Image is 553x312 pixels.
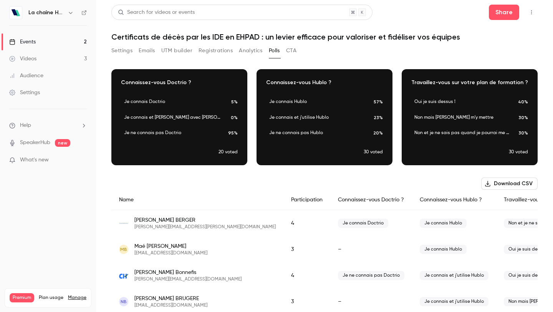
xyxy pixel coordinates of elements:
[134,250,207,256] span: [EMAIL_ADDRESS][DOMAIN_NAME]
[78,157,87,164] iframe: Noticeable Trigger
[239,45,263,57] button: Analytics
[420,245,467,254] span: Je connais Hublo
[119,271,128,280] img: ch-villefranche-rouergue.fr
[420,219,467,228] span: Je connais Hublo
[119,219,128,228] img: villabeausoleil.com
[420,271,488,280] span: Je connais et j'utilise Hublo
[20,156,49,164] span: What's new
[481,178,538,190] button: Download CSV
[10,7,22,19] img: La chaîne Hublo
[269,45,280,57] button: Polls
[134,295,207,302] span: [PERSON_NAME] BRUGERE
[9,121,87,129] li: help-dropdown-opener
[9,89,40,96] div: Settings
[139,45,155,57] button: Emails
[161,45,192,57] button: UTM builder
[134,269,242,276] span: [PERSON_NAME] Bonnefis
[111,32,538,41] h1: Certificats de décès par les IDE en EHPAD : un levier efficace pour valoriser et fidéliser vos éq...
[55,139,70,147] span: new
[199,45,233,57] button: Registrations
[39,295,63,301] span: Plan usage
[283,262,330,289] div: 4
[286,45,296,57] button: CTA
[412,190,496,210] div: Connaissez-vous Hublo ?
[118,8,195,17] div: Search for videos or events
[9,55,36,63] div: Videos
[420,297,488,306] span: Je connais et j'utilise Hublo
[68,295,86,301] a: Manage
[283,210,330,237] div: 4
[283,236,330,262] div: 3
[489,5,519,20] button: Share
[28,9,65,17] h6: La chaîne Hublo
[20,139,50,147] a: SpeakerHub
[111,45,132,57] button: Settings
[134,242,207,250] span: Maé [PERSON_NAME]
[134,216,276,224] span: [PERSON_NAME] BERGER
[134,302,207,309] span: [EMAIL_ADDRESS][DOMAIN_NAME]
[338,219,388,228] span: Je connais Doctrio
[121,298,127,305] span: NB
[283,190,330,210] div: Participation
[10,293,34,302] span: Premium
[111,190,283,210] div: Name
[9,38,36,46] div: Events
[330,236,412,262] div: –
[20,121,31,129] span: Help
[9,72,43,80] div: Audience
[120,246,127,253] span: MB
[330,190,412,210] div: Connaissez-vous Doctrio ?
[338,271,404,280] span: Je ne connais pas Doctrio
[134,276,242,282] span: [PERSON_NAME][EMAIL_ADDRESS][DOMAIN_NAME]
[134,224,276,230] span: [PERSON_NAME][EMAIL_ADDRESS][PERSON_NAME][DOMAIN_NAME]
